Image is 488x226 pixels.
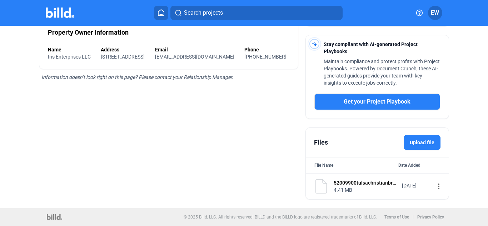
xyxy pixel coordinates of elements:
div: File Name [314,162,333,169]
button: Search projects [170,6,343,20]
span: Get your Project Playbook [344,97,410,106]
div: 4.41 MB [334,186,397,194]
div: Date Added [398,162,440,169]
span: Stay compliant with AI-generated Project Playbooks [324,41,418,54]
img: logo [47,214,62,220]
div: Files [314,137,328,147]
div: Property Owner Information [48,27,129,37]
span: [PHONE_NUMBER] [244,54,287,60]
span: EW [431,9,439,17]
button: Get your Project Playbook [314,94,440,110]
span: [STREET_ADDRESS] [101,54,145,60]
button: EW [428,6,442,20]
div: Phone [244,46,289,53]
span: Search projects [184,9,223,17]
div: Email [155,46,237,53]
p: | [413,215,414,220]
span: Information doesn’t look right on this page? Please contact your Relationship Manager. [41,74,233,80]
span: Iris Enterprises LLC [48,54,91,60]
b: Terms of Use [384,215,409,220]
div: Address [101,46,148,53]
p: © 2025 Billd, LLC. All rights reserved. BILLD and the BILLD logo are registered trademarks of Bil... [184,215,377,220]
div: 52009900tulsachristianbrotherssubcontract_encrypted_16.pdf [334,179,397,186]
span: [EMAIL_ADDRESS][DOMAIN_NAME] [155,54,234,60]
b: Privacy Policy [417,215,444,220]
label: Upload file [404,135,440,150]
div: Name [48,46,94,53]
img: document [314,179,328,194]
img: Billd Company Logo [46,7,74,18]
div: [DATE] [402,182,430,189]
mat-icon: more_vert [434,182,443,191]
span: Maintain compliance and protect profits with Project Playbooks. Powered by Document Crunch, these... [324,59,440,86]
